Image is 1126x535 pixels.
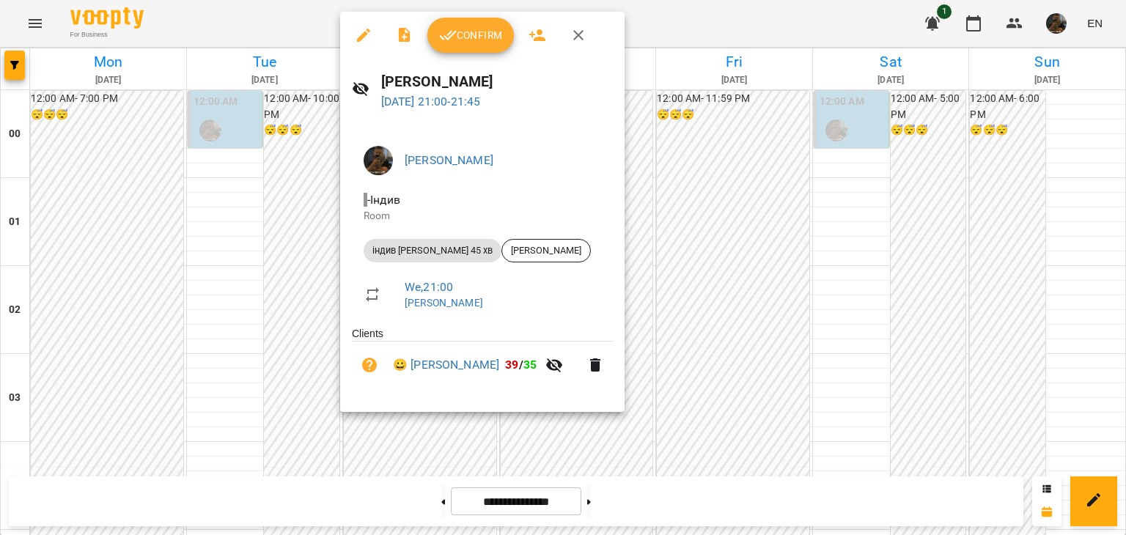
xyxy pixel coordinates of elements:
[381,70,613,93] h6: [PERSON_NAME]
[364,244,501,257] span: індив [PERSON_NAME] 45 хв
[505,358,537,372] b: /
[427,18,514,53] button: Confirm
[502,244,590,257] span: [PERSON_NAME]
[393,356,499,374] a: 😀 [PERSON_NAME]
[352,326,613,394] ul: Clients
[405,280,453,294] a: We , 21:00
[405,153,493,167] a: [PERSON_NAME]
[364,193,403,207] span: - Індив
[405,297,483,309] a: [PERSON_NAME]
[501,239,591,262] div: [PERSON_NAME]
[352,347,387,383] button: Unpaid. Bill the attendance?
[364,209,601,224] p: Room
[381,95,481,108] a: [DATE] 21:00-21:45
[523,358,537,372] span: 35
[364,146,393,175] img: 38836d50468c905d322a6b1b27ef4d16.jpg
[439,26,502,44] span: Confirm
[505,358,518,372] span: 39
